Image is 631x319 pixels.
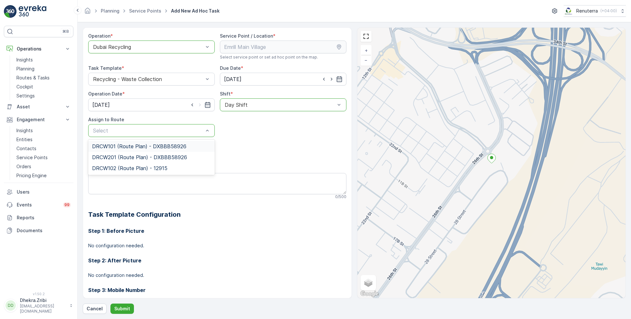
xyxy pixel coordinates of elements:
[88,33,110,39] label: Operation
[64,202,70,207] p: 99
[364,57,368,63] span: −
[359,290,380,298] a: Open this area in Google Maps (opens a new window)
[16,75,50,81] p: Routes & Tasks
[14,73,73,82] a: Routes & Tasks
[359,290,380,298] img: Google
[88,227,346,235] h3: Step 1: Before Picture
[17,46,61,52] p: Operations
[93,127,203,134] p: Select
[17,227,71,234] p: Documents
[88,98,215,111] input: dd/mm/yyyy
[87,305,103,312] p: Cancel
[14,144,73,153] a: Contacts
[220,55,318,60] span: Select service point or set ad hoc point on the map.
[365,48,368,53] span: +
[17,202,59,208] p: Events
[170,8,221,14] span: Add New Ad Hoc Task
[14,64,73,73] a: Planning
[4,292,73,296] span: v 1.50.2
[17,189,71,195] p: Users
[88,210,346,219] h2: Task Template Configuration
[14,55,73,64] a: Insights
[92,154,187,160] span: DRCW201 (Route Plan) - DXBBB58926
[88,117,124,122] label: Assign to Route
[88,257,346,264] h3: Step 2: After Picture
[361,46,371,55] a: Zoom In
[564,5,626,17] button: Renuterra(+04:00)
[361,32,371,41] a: View Fullscreen
[4,198,73,211] a: Events99
[5,300,16,311] div: DD
[220,73,346,86] input: dd/mm/yyyy
[576,8,598,14] p: Renuterra
[14,126,73,135] a: Insights
[114,305,130,312] p: Submit
[88,272,346,278] p: No configuration needed.
[16,163,31,170] p: Orders
[361,276,375,290] a: Layers
[17,104,61,110] p: Asset
[4,186,73,198] a: Users
[16,172,47,179] p: Pricing Engine
[16,154,48,161] p: Service Points
[4,224,73,237] a: Documents
[16,93,35,99] p: Settings
[88,91,122,96] label: Operation Date
[16,84,33,90] p: Cockpit
[20,297,66,304] p: Dhekra.Zribi
[14,162,73,171] a: Orders
[88,286,346,294] h3: Step 3: Mobile Number
[92,165,167,171] span: DRCW102 (Route Plan) - 12915
[14,171,73,180] a: Pricing Engine
[564,7,574,14] img: Screenshot_2024-07-26_at_13.33.01.png
[361,55,371,65] a: Zoom Out
[17,116,61,123] p: Engagement
[110,304,134,314] button: Submit
[62,29,69,34] p: ⌘B
[220,65,241,71] label: Due Date
[220,91,231,96] label: Shift
[4,5,17,18] img: logo
[4,297,73,314] button: DDDhekra.Zribi[EMAIL_ADDRESS][DOMAIN_NAME]
[83,304,107,314] button: Cancel
[88,65,122,71] label: Task Template
[4,211,73,224] a: Reports
[600,8,617,14] p: ( +04:00 )
[16,136,33,143] p: Entities
[20,304,66,314] p: [EMAIL_ADDRESS][DOMAIN_NAME]
[14,153,73,162] a: Service Points
[17,214,71,221] p: Reports
[16,145,36,152] p: Contacts
[16,57,33,63] p: Insights
[16,66,34,72] p: Planning
[14,82,73,91] a: Cockpit
[4,100,73,113] button: Asset
[84,10,91,15] a: Homepage
[220,41,346,53] input: Emrill Main Village
[92,143,186,149] span: DRCW101 (Route Plan) - DXBBB58926
[88,242,346,249] p: No configuration needed.
[4,42,73,55] button: Operations
[14,135,73,144] a: Entities
[220,33,273,39] label: Service Point / Location
[101,8,119,14] a: Planning
[19,5,46,18] img: logo_light-DOdMpM7g.png
[129,8,161,14] a: Service Points
[4,113,73,126] button: Engagement
[16,127,33,134] p: Insights
[14,91,73,100] a: Settings
[335,194,346,199] p: 0 / 500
